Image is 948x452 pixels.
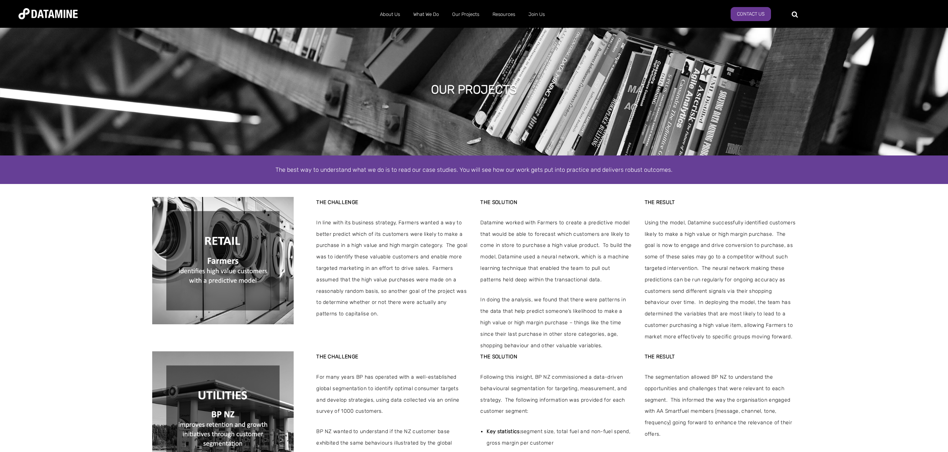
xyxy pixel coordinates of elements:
[480,199,517,205] strong: THE SOLUTION
[316,199,358,205] strong: THE CHALLENGE
[316,372,467,417] span: For many years BP has operated with a well-established global segmentation to identify optimal co...
[480,354,517,360] strong: THE SOLUTION
[445,5,486,24] a: Our Projects
[487,428,521,435] strong: Key statistics:
[486,5,522,24] a: Resources
[263,165,685,175] div: The best way to understand what we do is to read our case studies. You will see how our work gets...
[522,5,551,24] a: Join Us
[480,294,631,351] span: In doing the analysis, we found that there were patterns in the data that help predict someone’s ...
[316,354,358,360] strong: THE CHALLENGE
[645,217,796,343] span: Using the model, Datamine successfully identified customers likely to make a high value or high m...
[431,81,517,98] h1: Our projects
[152,197,294,324] img: Farmers%20Case%20Study%20Image-1.png
[480,217,631,286] span: Datamine worked with Farmers to create a predictive model that would be able to forecast which cu...
[480,372,631,417] span: Following this insight, BP NZ commissioned a data-driven behavioural segmentation for targeting, ...
[19,8,78,19] img: Datamine
[645,199,675,205] strong: THE RESULT
[645,354,675,360] strong: THE RESULT
[316,217,467,320] span: In line with its business strategy, Farmers wanted a way to better predict which of its customers...
[487,426,631,449] span: segment size, total fuel and non-fuel spend, gross margin per customer
[407,5,445,24] a: What We Do
[373,5,407,24] a: About Us
[731,7,771,21] a: Contact Us
[645,372,796,440] span: The segmentation allowed BP NZ to understand the opportunities and challenges that were relevant ...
